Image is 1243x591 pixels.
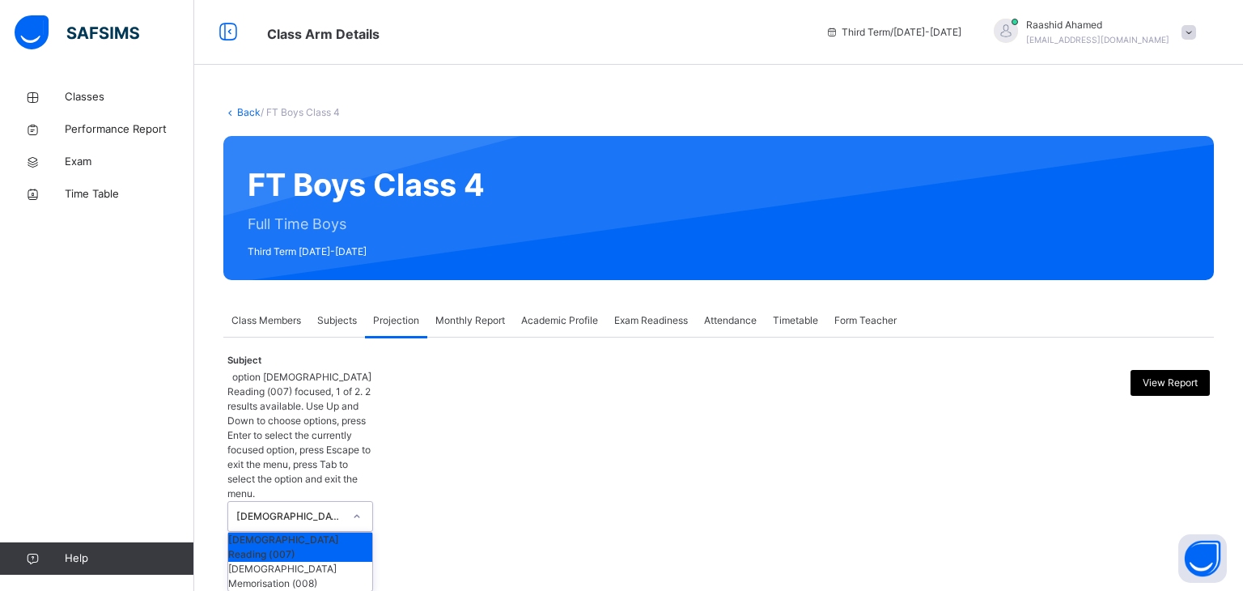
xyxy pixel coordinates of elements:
[227,371,371,500] span: option [DEMOGRAPHIC_DATA] Reading (007) focused, 1 of 2. 2 results available. Use Up and Down to ...
[773,313,818,328] span: Timetable
[834,313,897,328] span: Form Teacher
[231,313,301,328] span: Class Members
[704,313,757,328] span: Attendance
[65,154,194,170] span: Exam
[317,313,357,328] span: Subjects
[65,121,194,138] span: Performance Report
[614,313,688,328] span: Exam Readiness
[435,313,505,328] span: Monthly Report
[228,533,372,562] div: [DEMOGRAPHIC_DATA] Reading (007)
[267,26,380,42] span: Class Arm Details
[236,509,343,524] div: [DEMOGRAPHIC_DATA] Reading
[15,15,139,49] img: safsims
[1178,534,1227,583] button: Open asap
[237,106,261,118] a: Back
[261,106,340,118] span: / FT Boys Class 4
[1143,376,1198,390] span: View Report
[65,89,194,105] span: Classes
[521,313,598,328] span: Academic Profile
[228,562,372,591] div: [DEMOGRAPHIC_DATA] Memorisation (008)
[978,18,1204,47] div: RaashidAhamed
[373,313,419,328] span: Projection
[1026,35,1169,45] span: [EMAIL_ADDRESS][DOMAIN_NAME]
[1026,18,1169,32] span: Raashid Ahamed
[65,186,194,202] span: Time Table
[825,25,961,40] span: session/term information
[65,551,193,567] span: Help
[227,354,261,368] span: Subject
